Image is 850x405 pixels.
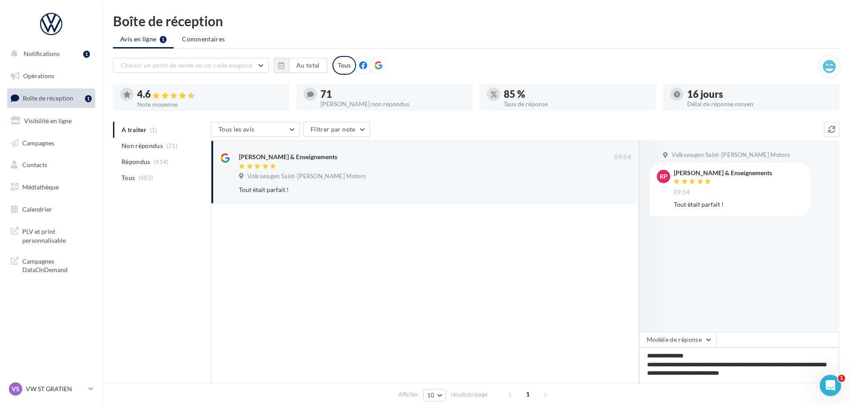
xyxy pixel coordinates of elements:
[274,58,328,73] button: Au total
[154,158,169,165] span: (414)
[239,152,337,161] div: [PERSON_NAME] & Enseignements
[5,252,97,278] a: Campagnes DataOnDemand
[672,151,790,159] span: Volkswagen Saint-[PERSON_NAME] Motors
[113,58,269,73] button: Choisir un point de vente ou un code magasin
[12,385,20,393] span: VS
[138,174,154,181] span: (485)
[26,385,85,393] p: VW ST GRATIEN
[239,185,573,194] div: Tout était parfait !
[137,89,282,100] div: 4.6
[303,122,370,137] button: Filtrer par note
[22,255,92,274] span: Campagnes DataOnDemand
[674,170,772,176] div: [PERSON_NAME] & Enseignements
[5,178,97,196] a: Médiathèque
[687,89,832,99] div: 16 jours
[5,222,97,248] a: PLV et print personnalisable
[5,112,97,130] a: Visibilité en ligne
[639,332,716,347] button: Modèle de réponse
[113,14,839,28] div: Boîte de réception
[182,35,225,44] span: Commentaires
[137,101,282,108] div: Note moyenne
[838,375,845,382] span: 1
[22,205,52,213] span: Calendrier
[23,72,54,80] span: Opérations
[687,101,832,107] div: Délai de réponse moyen
[332,56,356,75] div: Tous
[7,381,95,397] a: VS VW ST GRATIEN
[23,94,73,102] span: Boîte de réception
[121,173,135,182] span: Tous
[22,139,54,146] span: Campagnes
[5,88,97,108] a: Boîte de réception1
[5,67,97,85] a: Opérations
[22,183,59,191] span: Médiathèque
[451,390,488,399] span: résultats/page
[427,392,435,399] span: 10
[615,153,631,161] span: 09:54
[247,172,366,180] span: Volkswagen Saint-[PERSON_NAME] Motors
[5,156,97,174] a: Contacts
[320,89,465,99] div: 71
[5,200,97,219] a: Calendrier
[219,125,255,133] span: Tous les avis
[398,390,418,399] span: Afficher
[22,225,92,245] span: PLV et print personnalisable
[24,117,72,124] span: Visibilité en ligne
[121,61,252,69] span: Choisir un point de vente ou un code magasin
[211,122,300,137] button: Tous les avis
[121,157,150,166] span: Répondus
[521,387,535,401] span: 1
[22,161,47,168] span: Contacts
[5,134,97,152] a: Campagnes
[24,50,60,57] span: Notifications
[5,44,93,63] button: Notifications 1
[423,389,446,401] button: 10
[83,51,90,58] div: 1
[320,101,465,107] div: [PERSON_NAME] non répondus
[674,200,804,209] div: Tout était parfait !
[289,58,328,73] button: Au total
[504,101,649,107] div: Taux de réponse
[660,172,668,181] span: RP
[166,142,178,149] span: (71)
[674,188,690,196] span: 09:54
[820,375,841,396] iframe: Intercom live chat
[85,95,92,102] div: 1
[121,141,163,150] span: Non répondus
[504,89,649,99] div: 85 %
